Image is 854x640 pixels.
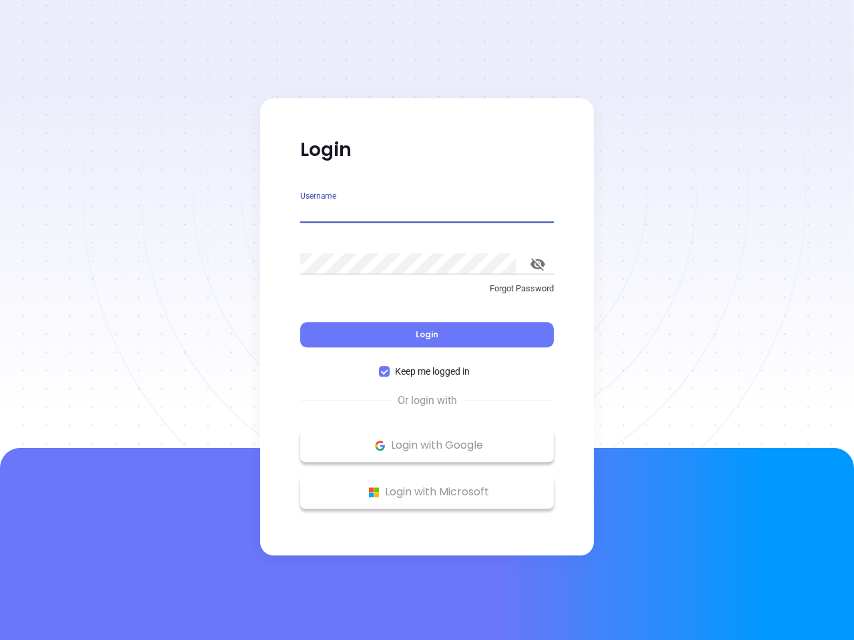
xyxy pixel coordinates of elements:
[300,282,554,295] p: Forgot Password
[416,329,438,340] span: Login
[391,393,464,409] span: Or login with
[390,364,475,379] span: Keep me logged in
[300,282,554,306] a: Forgot Password
[372,437,388,454] img: Google Logo
[300,322,554,347] button: Login
[300,192,336,200] label: Username
[300,475,554,509] button: Microsoft Logo Login with Microsoft
[366,484,382,501] img: Microsoft Logo
[300,429,554,462] button: Google Logo Login with Google
[300,138,554,162] p: Login
[522,248,554,280] button: toggle password visibility
[307,482,547,502] p: Login with Microsoft
[307,435,547,455] p: Login with Google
